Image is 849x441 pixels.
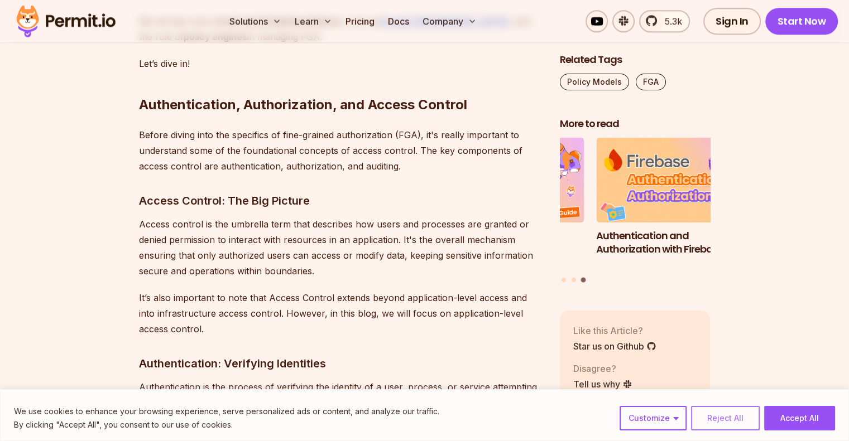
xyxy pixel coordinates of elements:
[434,138,584,223] img: A Full Guide to Planning Your Authorization Model and Architecture
[560,74,629,91] a: Policy Models
[573,324,656,337] p: Like this Article?
[596,138,747,223] img: Authentication and Authorization with Firebase
[560,138,711,284] div: Posts
[139,192,542,210] h3: Access Control: The Big Picture
[11,2,121,40] img: Permit logo
[139,216,542,279] p: Access control is the umbrella term that describes how users and processes are granted or denied ...
[596,138,747,271] li: 3 of 3
[573,362,632,375] p: Disagree?
[225,10,286,32] button: Solutions
[581,278,586,283] button: Go to slide 3
[139,127,542,174] p: Before diving into the specifics of fine-grained authorization (FGA), it's really important to un...
[418,10,481,32] button: Company
[765,8,838,35] a: Start Now
[560,118,711,132] h2: More to read
[764,406,835,430] button: Accept All
[691,406,760,430] button: Reject All
[139,51,542,114] h2: Authentication, Authorization, and Access Control
[572,278,576,282] button: Go to slide 2
[562,278,566,282] button: Go to slide 1
[290,10,337,32] button: Learn
[636,74,666,91] a: FGA
[639,10,690,32] a: 5.3k
[139,290,542,337] p: It’s also important to note that Access Control extends beyond application-level access and into ...
[703,8,761,35] a: Sign In
[658,14,682,28] span: 5.3k
[139,56,542,71] p: Let’s dive in!
[573,340,656,353] a: Star us on Github
[383,10,414,32] a: Docs
[596,229,747,257] h3: Authentication and Authorization with Firebase
[560,54,711,67] h2: Related Tags
[139,355,542,372] h3: Authentication: Verifying Identities
[14,405,439,418] p: We use cookies to enhance your browsing experience, serve personalized ads or content, and analyz...
[434,138,584,271] li: 2 of 3
[341,10,379,32] a: Pricing
[620,406,687,430] button: Customize
[434,229,584,270] h3: A Full Guide to Planning Your Authorization Model and Architecture
[14,418,439,432] p: By clicking "Accept All", you consent to our use of cookies.
[573,377,632,391] a: Tell us why
[596,138,747,271] a: Authentication and Authorization with FirebaseAuthentication and Authorization with Firebase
